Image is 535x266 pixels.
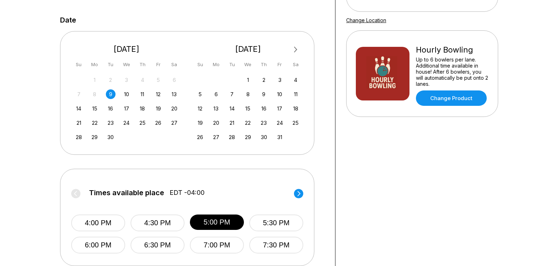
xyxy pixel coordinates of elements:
div: Choose Friday, October 3rd, 2025 [275,75,285,85]
div: Choose Monday, September 29th, 2025 [90,132,99,142]
div: Choose Sunday, October 12th, 2025 [195,104,205,113]
button: 4:30 PM [131,215,185,231]
div: Choose Wednesday, September 17th, 2025 [122,104,131,113]
div: Choose Saturday, October 4th, 2025 [291,75,300,85]
div: Mo [90,60,99,69]
div: Choose Friday, September 26th, 2025 [153,118,163,128]
div: We [122,60,131,69]
div: Th [138,60,147,69]
button: 5:00 PM [190,215,244,230]
div: Choose Thursday, October 23rd, 2025 [259,118,269,128]
div: Choose Wednesday, October 8th, 2025 [243,89,253,99]
button: 6:00 PM [71,237,125,253]
div: Choose Sunday, September 28th, 2025 [74,132,84,142]
div: Choose Thursday, September 11th, 2025 [138,89,147,99]
div: month 2025-10 [195,74,302,142]
div: Choose Tuesday, October 7th, 2025 [227,89,237,99]
div: Not available Friday, September 5th, 2025 [153,75,163,85]
div: Choose Wednesday, October 29th, 2025 [243,132,253,142]
div: Tu [106,60,116,69]
div: Tu [227,60,237,69]
div: Choose Saturday, October 25th, 2025 [291,118,300,128]
div: Choose Wednesday, October 22nd, 2025 [243,118,253,128]
div: Choose Monday, October 27th, 2025 [211,132,221,142]
div: [DATE] [193,44,304,54]
a: Change Product [416,90,487,106]
div: Choose Thursday, October 9th, 2025 [259,89,269,99]
div: Choose Saturday, October 11th, 2025 [291,89,300,99]
div: Su [74,60,84,69]
label: Date [60,16,76,24]
div: Choose Saturday, September 13th, 2025 [170,89,179,99]
div: Not available Thursday, September 4th, 2025 [138,75,147,85]
div: Mo [211,60,221,69]
div: Choose Monday, October 13th, 2025 [211,104,221,113]
div: Choose Friday, October 10th, 2025 [275,89,285,99]
a: Change Location [346,17,386,23]
img: Hourly Bowling [356,47,409,100]
div: Choose Saturday, October 18th, 2025 [291,104,300,113]
div: Choose Friday, September 19th, 2025 [153,104,163,113]
div: Hourly Bowling [416,45,489,55]
button: Next Month [290,44,301,55]
span: EDT -04:00 [170,189,205,197]
div: Choose Tuesday, October 28th, 2025 [227,132,237,142]
div: Not available Monday, September 1st, 2025 [90,75,99,85]
div: Choose Sunday, October 19th, 2025 [195,118,205,128]
div: Th [259,60,269,69]
div: Choose Monday, September 22nd, 2025 [90,118,99,128]
div: We [243,60,253,69]
div: Choose Thursday, September 25th, 2025 [138,118,147,128]
div: Sa [170,60,179,69]
button: 6:30 PM [131,237,185,253]
div: Fr [153,60,163,69]
div: Choose Tuesday, September 9th, 2025 [106,89,116,99]
div: Choose Friday, October 31st, 2025 [275,132,285,142]
div: Not available Tuesday, September 2nd, 2025 [106,75,116,85]
div: Choose Friday, October 24th, 2025 [275,118,285,128]
div: Choose Wednesday, September 10th, 2025 [122,89,131,99]
div: Sa [291,60,300,69]
div: Su [195,60,205,69]
div: Choose Tuesday, September 16th, 2025 [106,104,116,113]
div: Not available Sunday, September 7th, 2025 [74,89,84,99]
div: Choose Thursday, October 30th, 2025 [259,132,269,142]
div: Choose Saturday, September 20th, 2025 [170,104,179,113]
div: Choose Wednesday, October 15th, 2025 [243,104,253,113]
button: 7:00 PM [190,237,244,253]
div: Choose Saturday, September 27th, 2025 [170,118,179,128]
div: month 2025-09 [73,74,180,142]
button: 7:30 PM [249,237,303,253]
div: Choose Sunday, September 21st, 2025 [74,118,84,128]
div: Choose Sunday, September 14th, 2025 [74,104,84,113]
button: 4:00 PM [71,215,125,231]
div: Choose Tuesday, October 14th, 2025 [227,104,237,113]
div: Not available Saturday, September 6th, 2025 [170,75,179,85]
div: Choose Sunday, October 5th, 2025 [195,89,205,99]
div: Not available Monday, September 8th, 2025 [90,89,99,99]
div: Up to 6 bowlers per lane. Additional time available in house! After 6 bowlers, you will automatic... [416,56,489,87]
div: Choose Monday, October 6th, 2025 [211,89,221,99]
div: Choose Monday, September 15th, 2025 [90,104,99,113]
div: Choose Tuesday, October 21st, 2025 [227,118,237,128]
div: [DATE] [71,44,182,54]
div: Choose Tuesday, September 30th, 2025 [106,132,116,142]
div: Choose Wednesday, October 1st, 2025 [243,75,253,85]
div: Choose Monday, October 20th, 2025 [211,118,221,128]
div: Choose Wednesday, September 24th, 2025 [122,118,131,128]
div: Choose Sunday, October 26th, 2025 [195,132,205,142]
div: Choose Thursday, October 2nd, 2025 [259,75,269,85]
div: Not available Wednesday, September 3rd, 2025 [122,75,131,85]
button: 5:30 PM [249,215,303,231]
div: Choose Friday, September 12th, 2025 [153,89,163,99]
div: Fr [275,60,285,69]
span: Times available place [89,189,164,197]
div: Choose Friday, October 17th, 2025 [275,104,285,113]
div: Choose Thursday, October 16th, 2025 [259,104,269,113]
div: Choose Thursday, September 18th, 2025 [138,104,147,113]
div: Choose Tuesday, September 23rd, 2025 [106,118,116,128]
